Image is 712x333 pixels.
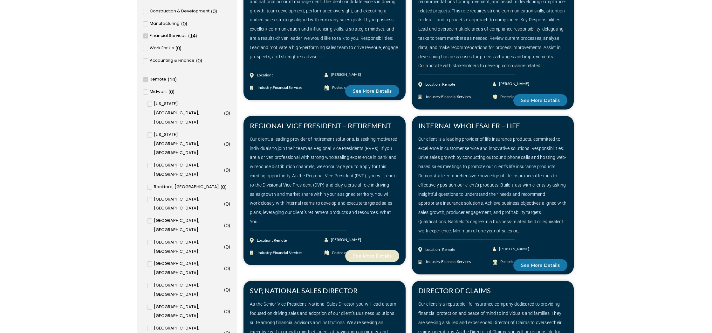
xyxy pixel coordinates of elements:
[154,216,222,235] span: [GEOGRAPHIC_DATA], [GEOGRAPHIC_DATA]
[513,259,567,271] a: See More Details
[170,89,173,95] span: 0
[150,44,174,53] span: Work For Us
[181,20,183,26] span: (
[224,265,226,271] span: (
[154,182,219,192] span: Rockford, [GEOGRAPHIC_DATA]
[353,89,392,93] span: See More Details
[224,287,226,293] span: (
[497,79,529,89] span: [PERSON_NAME]
[150,56,195,65] span: Accounting & Finance
[229,201,230,207] span: )
[224,110,226,116] span: (
[216,8,217,14] span: )
[222,184,225,190] span: 0
[201,57,202,63] span: )
[513,94,567,106] a: See More Details
[229,308,230,314] span: )
[345,85,399,97] a: See More Details
[329,235,361,244] span: [PERSON_NAME]
[186,20,187,26] span: )
[418,135,568,236] div: Our client is a leading provider of life insurance products, committed to excellence in customer ...
[226,222,229,228] span: 0
[154,130,222,158] span: [US_STATE][GEOGRAPHIC_DATA], [GEOGRAPHIC_DATA]
[226,201,229,207] span: 0
[211,8,213,14] span: (
[224,141,226,147] span: (
[168,89,170,95] span: (
[154,99,222,127] span: [US_STATE][GEOGRAPHIC_DATA], [GEOGRAPHIC_DATA]
[325,235,362,244] a: [PERSON_NAME]
[229,287,230,293] span: )
[224,222,226,228] span: (
[150,31,187,40] span: Financial Services
[190,32,195,39] span: 14
[226,244,229,250] span: 0
[250,135,399,226] div: Our client, a leading provider of retirement solutions, is seeking motivated individuals to join ...
[154,161,222,179] span: [GEOGRAPHIC_DATA], [GEOGRAPHIC_DATA]
[154,302,222,321] span: [GEOGRAPHIC_DATA], [GEOGRAPHIC_DATA]
[150,7,209,16] span: Construction & Development
[177,45,180,51] span: 0
[224,244,226,250] span: (
[329,70,361,79] span: [PERSON_NAME]
[213,8,216,14] span: 0
[173,89,175,95] span: )
[224,167,226,173] span: (
[226,110,229,116] span: 0
[224,201,226,207] span: (
[150,19,180,28] span: Manufacturing
[154,259,222,278] span: [GEOGRAPHIC_DATA], [GEOGRAPHIC_DATA]
[425,245,455,254] div: Location : Remote
[250,121,391,130] a: REGIONAL VICE PRESIDENT – RETIREMENT
[521,98,560,103] span: See More Details
[229,265,230,271] span: )
[150,87,167,96] span: Midwest
[198,57,201,63] span: 0
[418,121,520,130] a: INTERNAL WHOLESALER – LIFE
[168,76,169,82] span: (
[250,286,358,295] a: SVP, NATIONAL SALES DIRECTOR
[521,263,560,267] span: See More Details
[493,244,530,254] a: [PERSON_NAME]
[257,71,273,80] div: Location :
[229,222,230,228] span: )
[183,20,186,26] span: 0
[169,76,175,82] span: 14
[226,287,229,293] span: 0
[154,281,222,299] span: [GEOGRAPHIC_DATA], [GEOGRAPHIC_DATA]
[257,236,287,245] div: Location : Remote
[154,238,222,256] span: [GEOGRAPHIC_DATA], [GEOGRAPHIC_DATA]
[226,141,229,147] span: 0
[353,254,392,258] span: See More Details
[493,79,530,89] a: [PERSON_NAME]
[418,286,491,295] a: DIRECTOR OF CLAIMS
[229,244,230,250] span: )
[229,110,230,116] span: )
[150,75,166,84] span: Remote
[345,250,399,262] a: See More Details
[188,32,190,39] span: (
[226,265,229,271] span: 0
[229,167,230,173] span: )
[175,45,177,51] span: (
[154,195,222,213] span: [GEOGRAPHIC_DATA], [GEOGRAPHIC_DATA]
[175,76,177,82] span: )
[325,70,362,79] a: [PERSON_NAME]
[497,244,529,254] span: [PERSON_NAME]
[221,184,222,190] span: (
[226,167,229,173] span: 0
[425,80,455,89] div: Location : Remote
[180,45,181,51] span: )
[195,32,197,39] span: )
[229,141,230,147] span: )
[224,308,226,314] span: (
[226,308,229,314] span: 0
[196,57,198,63] span: (
[225,184,227,190] span: )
